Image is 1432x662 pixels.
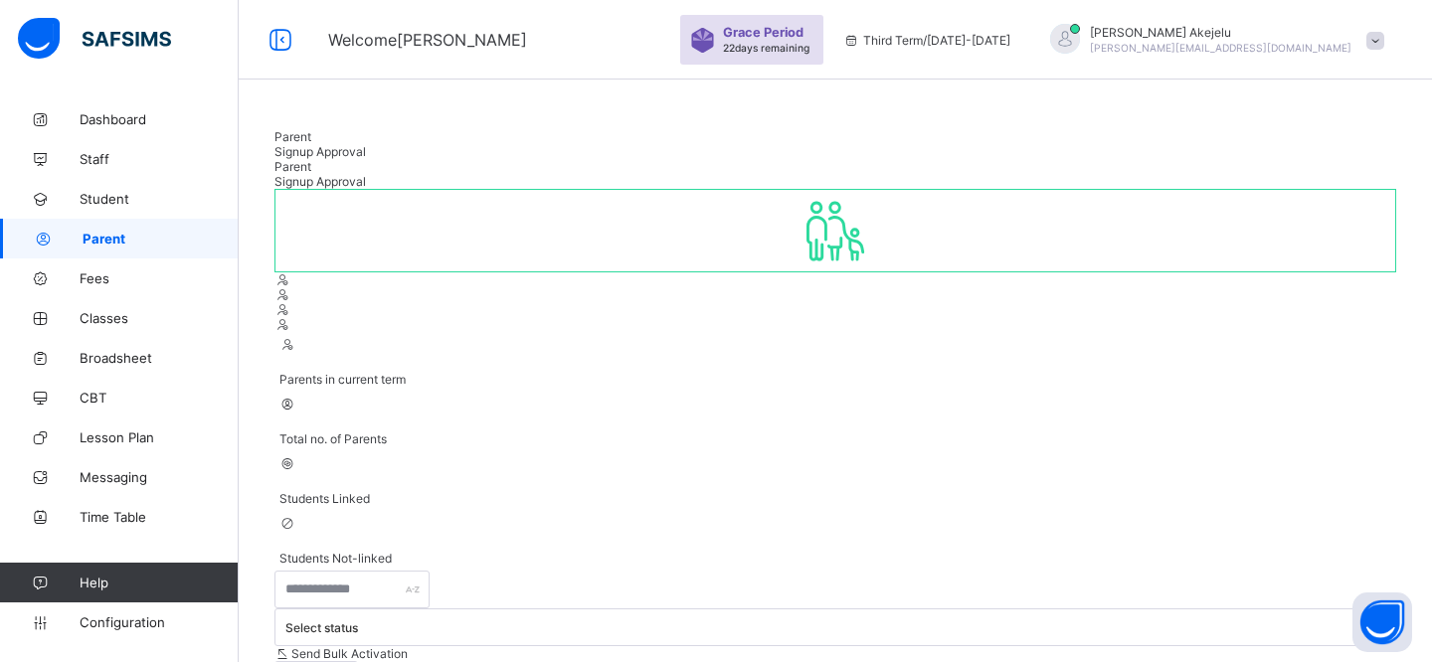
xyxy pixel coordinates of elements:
[80,614,238,630] span: Configuration
[274,159,311,174] span: Parent
[80,509,239,525] span: Time Table
[723,42,809,54] span: 22 days remaining
[285,620,1359,635] div: Select status
[80,270,239,286] span: Fees
[274,144,366,159] span: Signup Approval
[279,431,1391,446] span: Total no. of Parents
[80,310,239,326] span: Classes
[843,33,1010,48] span: session/term information
[80,111,239,127] span: Dashboard
[1352,592,1412,652] button: Open asap
[328,30,527,50] span: Welcome [PERSON_NAME]
[279,551,1391,566] span: Students Not-linked
[80,429,239,445] span: Lesson Plan
[274,129,311,144] span: Parent
[1090,42,1351,54] span: [PERSON_NAME][EMAIL_ADDRESS][DOMAIN_NAME]
[80,350,239,366] span: Broadsheet
[279,372,1391,387] span: Parents in current term
[80,390,239,406] span: CBT
[80,469,239,485] span: Messaging
[80,191,239,207] span: Student
[291,646,408,661] span: Send Bulk Activation
[723,25,804,40] span: Grace Period
[1030,24,1394,57] div: AbubakarAkejelu
[1090,25,1351,40] span: [PERSON_NAME] Akejelu
[274,174,366,189] span: Signup Approval
[80,151,239,167] span: Staff
[83,231,239,247] span: Parent
[18,18,171,60] img: safsims
[279,491,1391,506] span: Students Linked
[690,28,715,53] img: sticker-purple.71386a28dfed39d6af7621340158ba97.svg
[80,575,238,590] span: Help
